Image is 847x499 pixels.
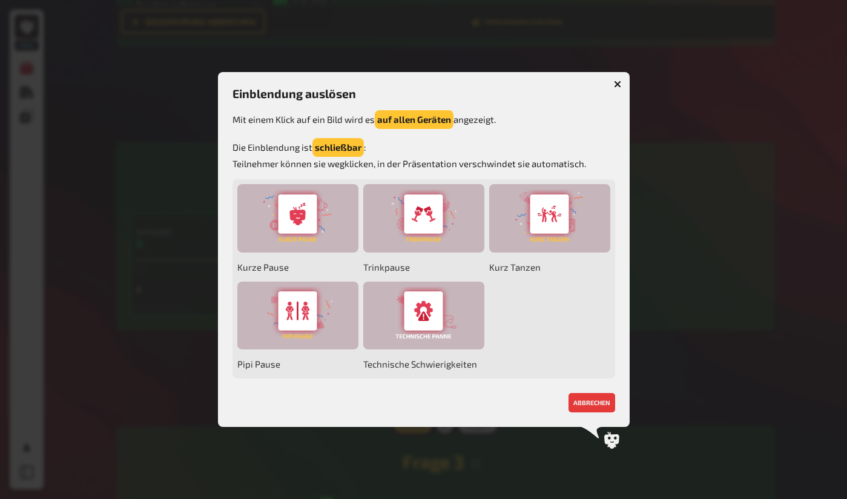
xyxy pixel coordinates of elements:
div: Technische Schwierigkeiten [363,282,484,350]
span: Kurze Pause [237,257,358,277]
div: Trinkpause [363,184,484,253]
span: Pipi Pause [237,354,358,374]
h3: Einblendung auslösen [232,87,615,101]
p: Die Einblendung ist : Teilnehmer können sie wegklicken, in der Präsentation verschwindet sie auto... [232,138,615,171]
p: Mit einem Klick auf ein Bild wird es angezeigt. [232,110,615,129]
span: Kurz Tanzen [489,257,610,277]
div: Pipi Pause [237,282,358,350]
span: Trinkpause [363,257,484,277]
span: Technische Schwierigkeiten [363,354,484,374]
button: auf allen Geräten [375,110,453,129]
div: Kurz Tanzen [489,184,610,253]
button: abbrechen [569,393,615,412]
div: Kurze Pause [237,184,358,253]
button: schließbar [312,138,364,157]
